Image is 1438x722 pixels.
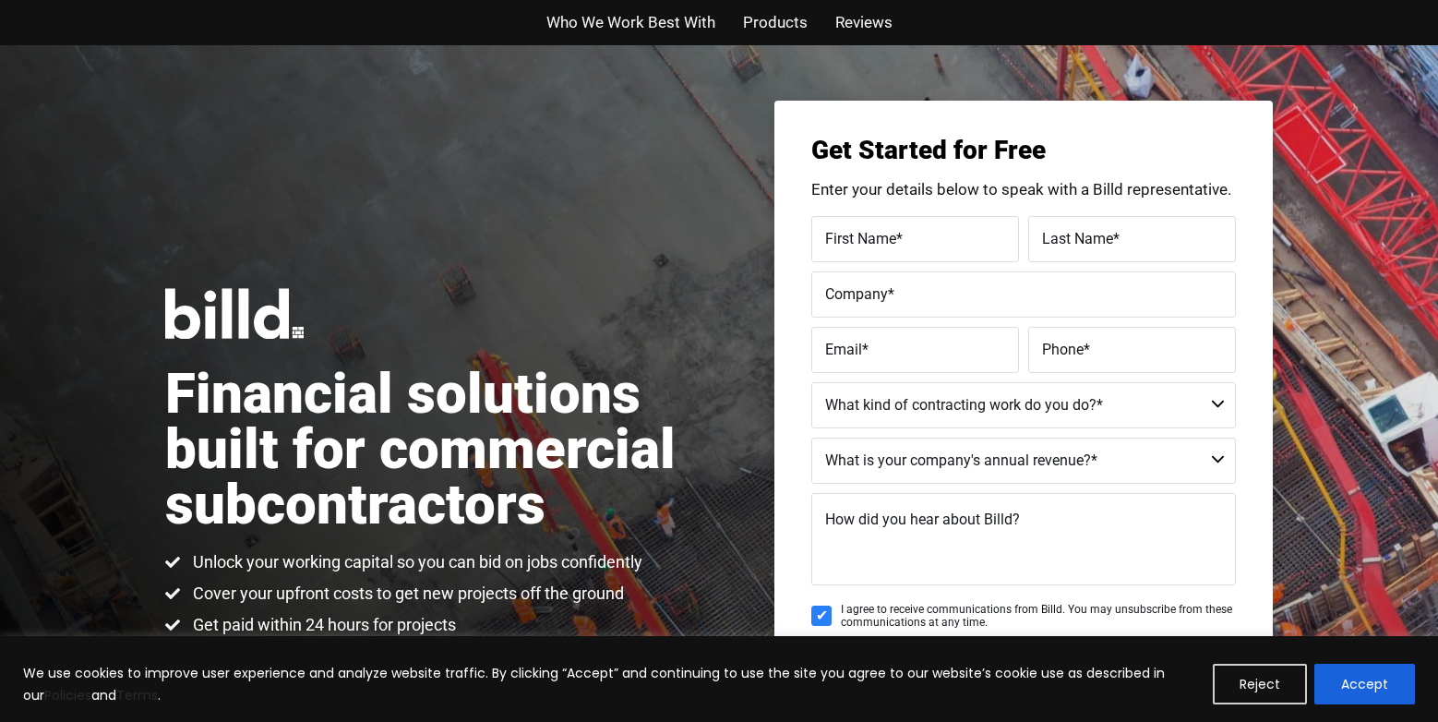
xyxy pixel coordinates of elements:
span: Last Name [1042,229,1113,247]
a: Products [743,9,808,36]
button: Accept [1314,664,1415,704]
h3: Get Started for Free [811,138,1236,163]
span: Phone [1042,340,1084,357]
span: Email [825,340,862,357]
input: I agree to receive communications from Billd. You may unsubscribe from these communications at an... [811,606,832,626]
a: Who We Work Best With [546,9,715,36]
span: Get paid within 24 hours for projects [188,614,456,636]
span: How did you hear about Billd? [825,511,1020,528]
span: Unlock your working capital so you can bid on jobs confidently [188,551,642,573]
p: We use cookies to improve user experience and analyze website traffic. By clicking “Accept” and c... [23,662,1199,706]
a: Terms [116,686,158,704]
p: Enter your details below to speak with a Billd representative. [811,182,1236,198]
span: I agree to receive communications from Billd. You may unsubscribe from these communications at an... [841,603,1236,630]
h1: Financial solutions built for commercial subcontractors [165,367,719,533]
a: Policies [44,686,91,704]
span: Company [825,284,888,302]
span: First Name [825,229,896,247]
span: Cover your upfront costs to get new projects off the ground [188,583,624,605]
a: Reviews [835,9,893,36]
button: Reject [1213,664,1307,704]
